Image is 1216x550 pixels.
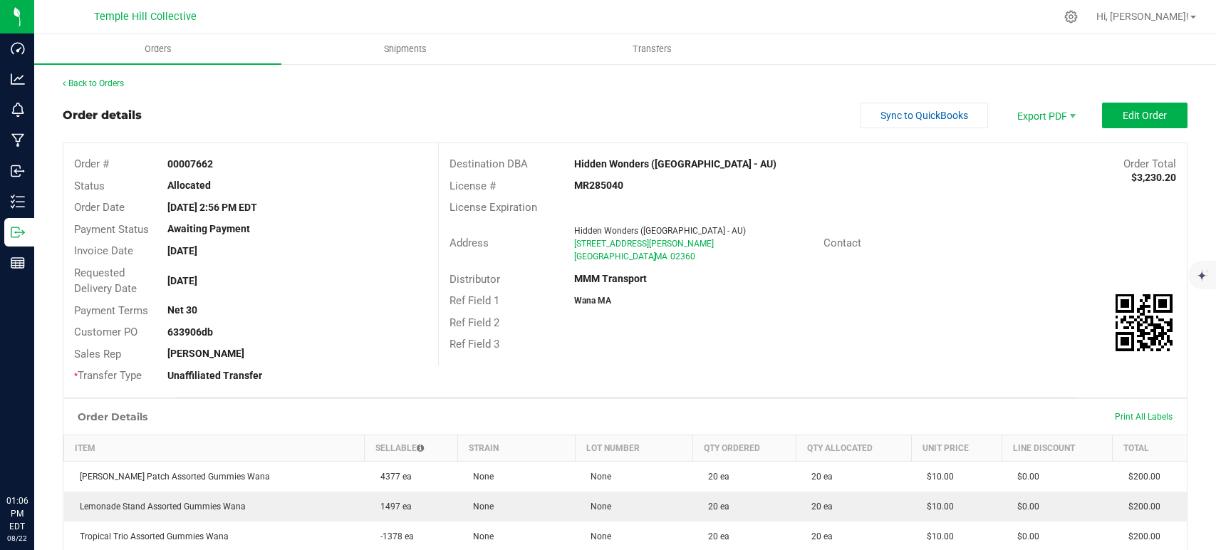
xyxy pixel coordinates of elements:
[449,180,496,192] span: License #
[1131,172,1176,183] strong: $3,230.20
[655,251,667,261] span: MA
[74,223,149,236] span: Payment Status
[1123,157,1176,170] span: Order Total
[860,103,988,128] button: Sync to QuickBooks
[920,472,954,482] span: $10.00
[74,266,137,296] span: Requested Delivery Date
[466,502,494,512] span: None
[449,294,499,307] span: Ref Field 1
[167,180,211,191] strong: Allocated
[920,502,954,512] span: $10.00
[529,34,776,64] a: Transfers
[94,11,197,23] span: Temple Hill Collective
[574,158,776,170] strong: Hidden Wonders ([GEOGRAPHIC_DATA] - AU)
[167,370,262,381] strong: Unaffiliated Transfer
[449,338,499,351] span: Ref Field 3
[1121,502,1160,512] span: $200.00
[1002,103,1088,128] li: Export PDF
[466,472,494,482] span: None
[466,531,494,541] span: None
[449,273,500,286] span: Distributor
[804,531,833,541] span: 20 ea
[365,435,458,461] th: Sellable
[11,41,25,56] inline-svg: Dashboard
[574,251,656,261] span: [GEOGRAPHIC_DATA]
[804,502,833,512] span: 20 ea
[701,472,729,482] span: 20 ea
[73,502,246,512] span: Lemonade Stand Assorted Gummies Wana
[11,133,25,147] inline-svg: Manufacturing
[167,202,257,213] strong: [DATE] 2:56 PM EDT
[692,435,796,461] th: Qty Ordered
[449,201,537,214] span: License Expiration
[167,158,213,170] strong: 00007662
[373,472,412,482] span: 4377 ea
[457,435,575,461] th: Strain
[574,226,746,236] span: Hidden Wonders ([GEOGRAPHIC_DATA] - AU)
[125,43,191,56] span: Orders
[583,531,611,541] span: None
[74,201,125,214] span: Order Date
[63,78,124,88] a: Back to Orders
[574,273,647,284] strong: MMM Transport
[574,239,714,249] span: [STREET_ADDRESS][PERSON_NAME]
[1062,10,1080,24] div: Manage settings
[6,533,28,544] p: 08/22
[167,304,197,316] strong: Net 30
[1121,472,1160,482] span: $200.00
[823,237,861,249] span: Contact
[11,103,25,117] inline-svg: Monitoring
[42,434,59,451] iframe: Resource center unread badge
[1113,435,1187,461] th: Total
[1102,103,1188,128] button: Edit Order
[74,369,142,382] span: Transfer Type
[167,223,250,234] strong: Awaiting Payment
[1002,435,1113,461] th: Line Discount
[167,275,197,286] strong: [DATE]
[6,494,28,533] p: 01:06 PM EDT
[14,436,57,479] iframe: Resource center
[74,326,137,338] span: Customer PO
[167,348,244,359] strong: [PERSON_NAME]
[74,157,109,170] span: Order #
[74,348,121,360] span: Sales Rep
[911,435,1002,461] th: Unit Price
[11,194,25,209] inline-svg: Inventory
[575,435,692,461] th: Lot Number
[583,472,611,482] span: None
[74,244,133,257] span: Invoice Date
[583,502,611,512] span: None
[670,251,695,261] span: 02360
[613,43,691,56] span: Transfers
[920,531,954,541] span: $10.00
[1116,294,1173,351] qrcode: 00007662
[73,531,229,541] span: Tropical Trio Assorted Gummies Wana
[796,435,911,461] th: Qty Allocated
[63,107,142,124] div: Order details
[281,34,529,64] a: Shipments
[1123,110,1167,121] span: Edit Order
[1116,294,1173,351] img: Scan me!
[804,472,833,482] span: 20 ea
[449,157,528,170] span: Destination DBA
[701,531,729,541] span: 20 ea
[34,34,281,64] a: Orders
[78,411,147,422] h1: Order Details
[373,531,414,541] span: -1378 ea
[449,316,499,329] span: Ref Field 2
[653,251,655,261] span: ,
[11,164,25,178] inline-svg: Inbound
[1115,412,1173,422] span: Print All Labels
[1121,531,1160,541] span: $200.00
[1010,472,1039,482] span: $0.00
[701,502,729,512] span: 20 ea
[574,296,611,306] strong: Wana MA
[11,72,25,86] inline-svg: Analytics
[1010,531,1039,541] span: $0.00
[365,43,446,56] span: Shipments
[167,245,197,256] strong: [DATE]
[64,435,365,461] th: Item
[11,256,25,270] inline-svg: Reports
[880,110,968,121] span: Sync to QuickBooks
